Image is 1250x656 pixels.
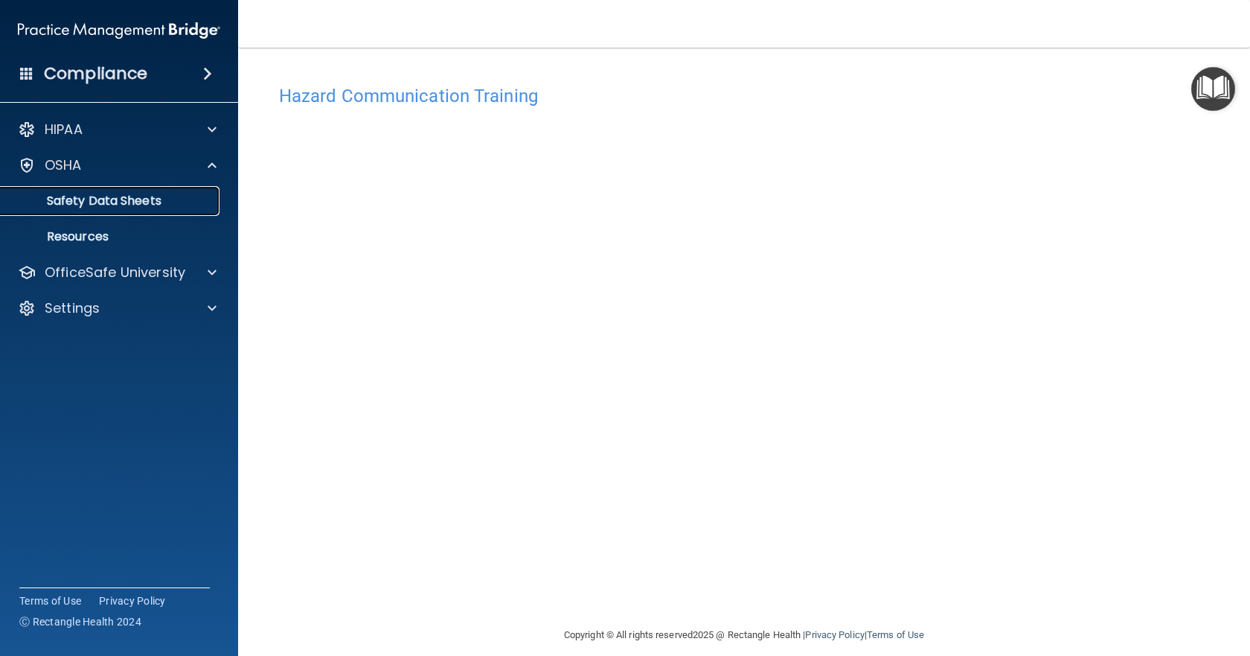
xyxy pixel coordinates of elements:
a: Settings [18,299,217,317]
button: Open Resource Center [1191,67,1235,111]
a: Privacy Policy [805,629,864,640]
span: Ⓒ Rectangle Health 2024 [19,614,141,629]
h4: Hazard Communication Training [279,86,1209,106]
p: OfficeSafe University [45,264,185,281]
a: Terms of Use [19,593,81,608]
p: Resources [10,229,213,244]
a: HIPAA [18,121,217,138]
a: Privacy Policy [99,593,166,608]
a: Terms of Use [867,629,924,640]
h4: Compliance [44,63,147,84]
p: Safety Data Sheets [10,194,213,208]
p: OSHA [45,156,82,174]
p: HIPAA [45,121,83,138]
a: OfficeSafe University [18,264,217,281]
p: Settings [45,299,100,317]
a: OSHA [18,156,217,174]
iframe: HCT [279,114,1038,605]
img: PMB logo [18,16,220,45]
